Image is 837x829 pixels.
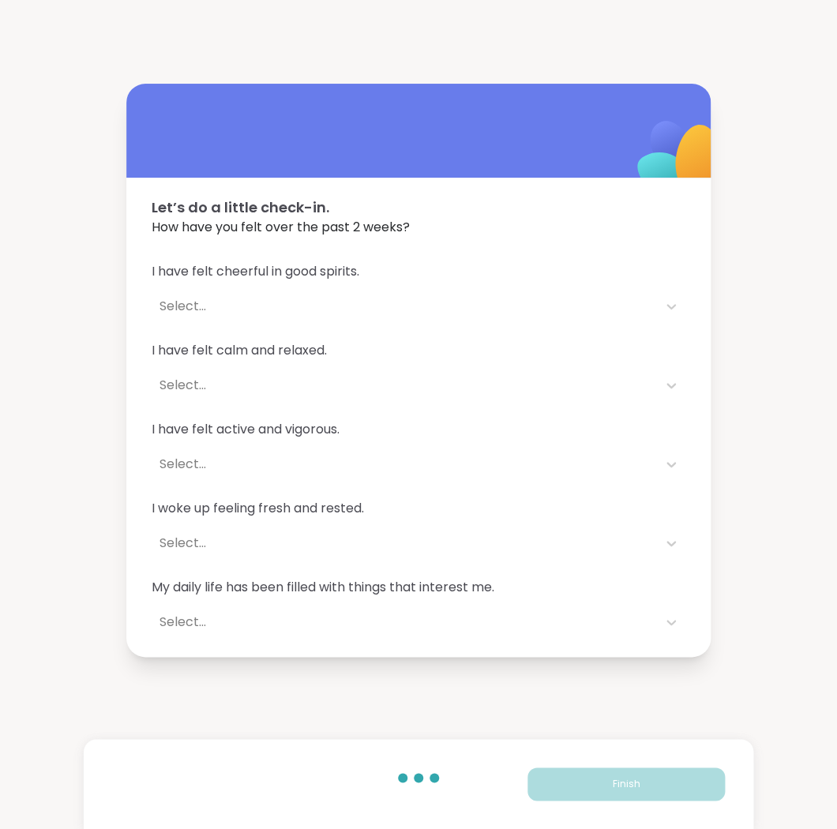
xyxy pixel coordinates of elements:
[160,455,649,474] div: Select...
[600,80,757,237] img: ShareWell Logomark
[152,218,685,237] span: How have you felt over the past 2 weeks?
[527,767,725,801] button: Finish
[152,197,685,218] span: Let’s do a little check-in.
[152,499,685,518] span: I woke up feeling fresh and rested.
[152,420,685,439] span: I have felt active and vigorous.
[160,297,649,316] div: Select...
[152,578,685,597] span: My daily life has been filled with things that interest me.
[160,534,649,553] div: Select...
[613,777,640,791] span: Finish
[152,341,685,360] span: I have felt calm and relaxed.
[160,376,649,395] div: Select...
[160,613,649,632] div: Select...
[152,262,685,281] span: I have felt cheerful in good spirits.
